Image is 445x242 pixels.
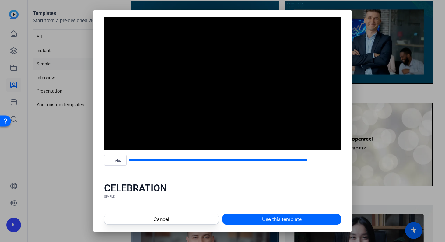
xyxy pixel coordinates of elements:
button: Cancel [104,214,219,225]
button: Mute [309,153,324,167]
div: CELEBRATION [104,182,341,194]
button: Play [104,155,127,166]
span: Use this template [262,216,302,223]
div: SIMPLE [104,194,341,199]
button: Use this template [222,214,341,225]
span: Cancel [153,216,169,223]
span: Play [115,159,121,163]
div: Video Player [104,17,341,151]
button: Fullscreen [326,153,341,167]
